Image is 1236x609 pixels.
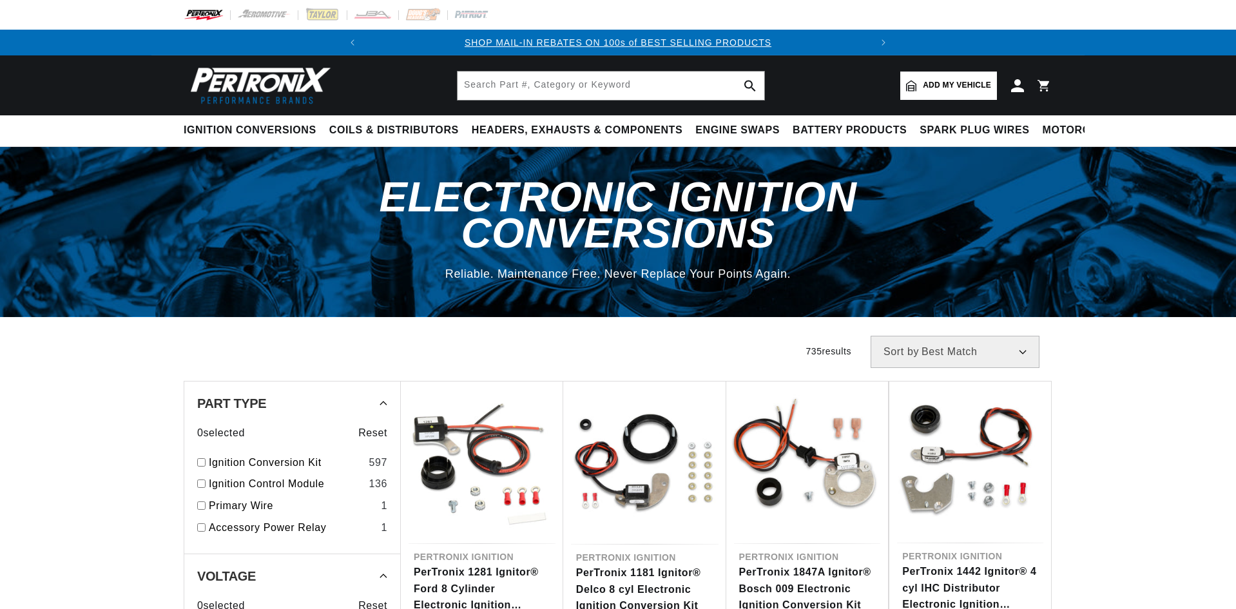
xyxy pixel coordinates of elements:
div: 1 [381,519,387,536]
button: search button [736,72,764,100]
div: 136 [369,476,387,492]
span: Coils & Distributors [329,124,459,137]
div: Announcement [365,35,871,50]
span: Spark Plug Wires [920,124,1029,137]
summary: Motorcycle [1036,115,1126,146]
span: Voltage [197,570,256,583]
span: 735 results [806,346,851,356]
button: Translation missing: en.sections.announcements.previous_announcement [340,30,365,55]
span: Part Type [197,397,266,410]
div: 1 of 2 [365,35,871,50]
div: 1 [381,498,387,514]
summary: Coils & Distributors [323,115,465,146]
span: Reset [358,425,387,441]
span: Battery Products [793,124,907,137]
a: SHOP MAIL-IN REBATES ON 100s of BEST SELLING PRODUCTS [465,37,771,48]
span: Motorcycle [1043,124,1119,137]
select: Sort by [871,336,1039,368]
div: 597 [369,454,387,471]
summary: Engine Swaps [689,115,786,146]
img: Pertronix [184,63,332,108]
span: Add my vehicle [923,79,991,92]
a: Accessory Power Relay [209,519,376,536]
summary: Battery Products [786,115,913,146]
span: 0 selected [197,425,245,441]
summary: Spark Plug Wires [913,115,1036,146]
summary: Ignition Conversions [184,115,323,146]
span: Reliable. Maintenance Free. Never Replace Your Points Again. [445,267,791,280]
a: Ignition Control Module [209,476,363,492]
span: Headers, Exhausts & Components [472,124,682,137]
summary: Headers, Exhausts & Components [465,115,689,146]
a: Add my vehicle [900,72,997,100]
a: Ignition Conversion Kit [209,454,363,471]
span: Electronic Ignition Conversions [380,173,857,256]
input: Search Part #, Category or Keyword [458,72,764,100]
slideshow-component: Translation missing: en.sections.announcements.announcement_bar [151,30,1085,55]
span: Ignition Conversions [184,124,316,137]
button: Translation missing: en.sections.announcements.next_announcement [871,30,896,55]
a: Primary Wire [209,498,376,514]
span: Sort by [884,347,919,357]
span: Engine Swaps [695,124,780,137]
